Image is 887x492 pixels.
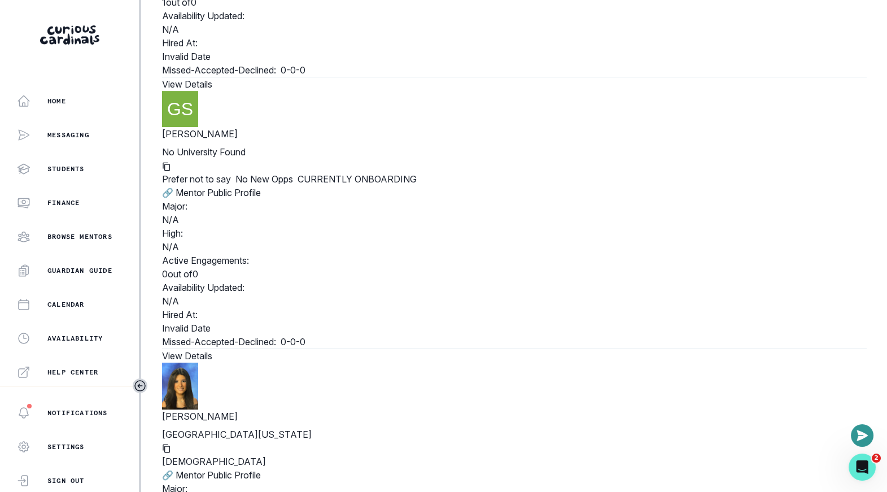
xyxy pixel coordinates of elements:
[162,335,276,349] p: Missed-Accepted-Declined:
[47,232,112,241] p: Browse Mentors
[162,294,867,308] p: N/A
[162,9,867,23] p: Availability Updated:
[162,267,867,281] p: 0 out of 0
[47,408,108,417] p: Notifications
[162,468,867,482] a: 🔗 Mentor Public Profile
[162,281,867,294] p: Availability Updated:
[162,308,867,321] p: Hired At:
[162,321,867,335] p: Invalid Date
[162,172,231,186] span: Prefer not to say
[162,227,867,240] p: High:
[162,186,867,199] a: 🔗 Mentor Public Profile
[47,198,80,207] p: Finance
[872,454,881,463] span: 2
[40,25,99,45] img: Curious Cardinals Logo
[162,410,867,423] p: [PERSON_NAME]
[133,378,147,393] button: Toggle sidebar
[47,97,66,106] p: Home
[47,130,89,140] p: Messaging
[162,77,212,91] button: View Details
[162,36,867,50] p: Hired At:
[162,213,867,227] p: N/A
[281,335,305,349] p: 0 - 0 - 0
[298,172,417,186] span: CURRENTLY ONBOARDING
[47,266,112,275] p: Guardian Guide
[47,300,85,309] p: Calendar
[47,368,98,377] p: Help Center
[281,63,305,77] p: 0 - 0 - 0
[162,127,867,141] p: [PERSON_NAME]
[162,455,266,468] span: [DEMOGRAPHIC_DATA]
[47,164,85,173] p: Students
[162,63,276,77] p: Missed-Accepted-Declined:
[162,363,198,410] img: Picture of Sophia Raziel
[162,199,867,213] p: Major:
[162,145,867,159] p: No University Found
[162,349,212,363] button: View Details
[235,172,293,186] span: No New Opps
[162,254,867,267] p: Active Engagements:
[47,476,85,485] p: Sign Out
[162,159,171,172] button: copy
[851,424,873,447] button: Open or close messaging widget
[162,91,198,127] img: Picture of Grant Surlyn
[162,441,171,455] button: copy
[162,428,867,441] p: [GEOGRAPHIC_DATA][US_STATE]
[849,454,876,481] iframe: Intercom live chat
[47,442,85,451] p: Settings
[162,50,867,63] p: Invalid Date
[162,23,867,36] p: N/A
[162,240,867,254] p: N/A
[47,334,103,343] p: Availability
